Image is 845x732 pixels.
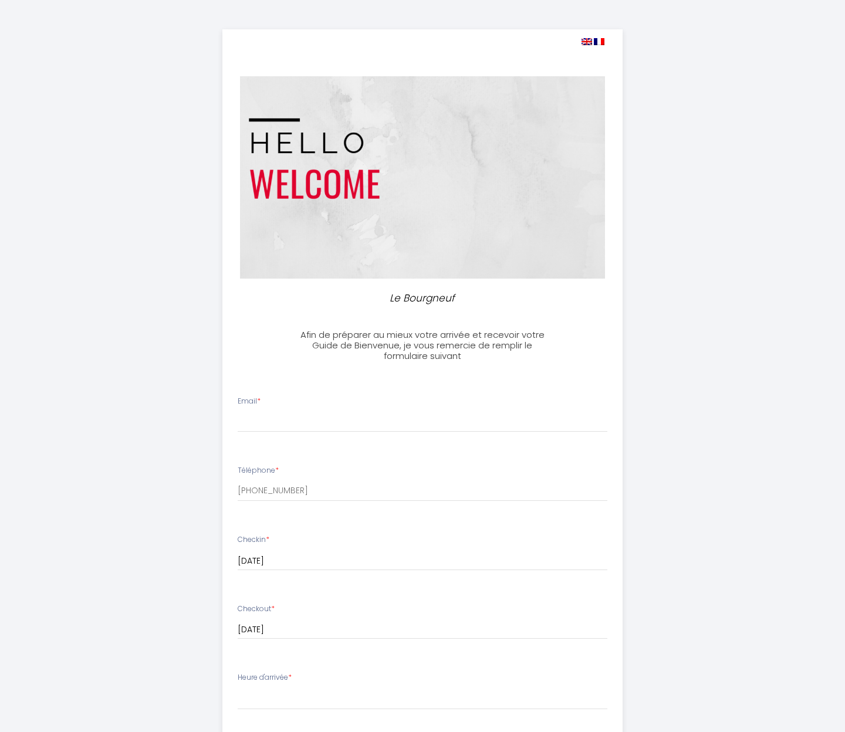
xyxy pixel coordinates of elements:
[238,534,269,545] label: Checkin
[297,290,548,306] p: Le Bourgneuf
[238,396,261,407] label: Email
[238,465,279,476] label: Téléphone
[292,330,553,361] h3: Afin de préparer au mieux votre arrivée et recevoir votre Guide de Bienvenue, je vous remercie de...
[238,672,292,683] label: Heure d'arrivée
[594,38,604,45] img: fr.png
[238,604,275,615] label: Checkout
[582,38,592,45] img: en.png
